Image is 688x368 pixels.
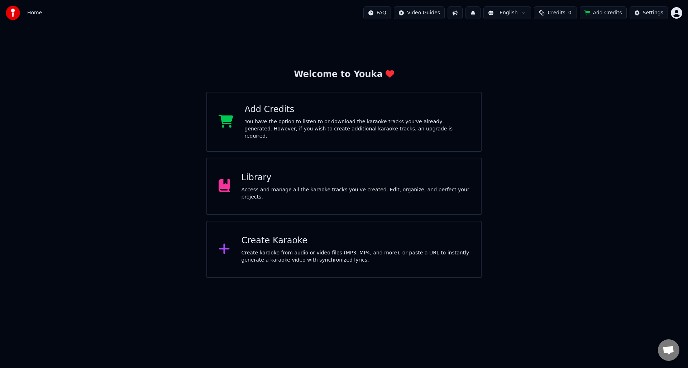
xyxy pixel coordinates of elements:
[245,104,470,115] div: Add Credits
[6,6,20,20] img: youka
[27,9,42,16] nav: breadcrumb
[630,6,668,19] button: Settings
[242,186,470,201] div: Access and manage all the karaoke tracks you’ve created. Edit, organize, and perfect your projects.
[534,6,577,19] button: Credits0
[548,9,565,16] span: Credits
[658,339,679,361] div: Open chat
[27,9,42,16] span: Home
[568,9,572,16] span: 0
[294,69,394,80] div: Welcome to Youka
[643,9,663,16] div: Settings
[245,118,470,140] div: You have the option to listen to or download the karaoke tracks you've already generated. However...
[394,6,445,19] button: Video Guides
[363,6,391,19] button: FAQ
[580,6,627,19] button: Add Credits
[242,235,470,247] div: Create Karaoke
[242,249,470,264] div: Create karaoke from audio or video files (MP3, MP4, and more), or paste a URL to instantly genera...
[242,172,470,183] div: Library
